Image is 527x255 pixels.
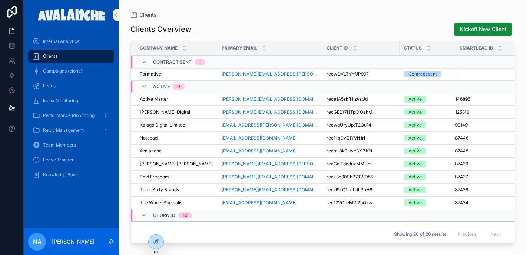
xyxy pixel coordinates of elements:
[222,45,257,51] span: Primary Email
[404,71,451,77] a: Contract sent
[140,187,213,193] a: ThreeSixty Brands
[455,71,460,77] span: --
[408,109,422,115] div: Active
[327,148,395,154] a: recmjOk9nwe3iSZKN
[140,122,185,128] span: Kalago Digital Limited
[327,187,372,193] span: recU9kQ1mfLJLPuH6
[43,172,78,178] span: Knowledge Base
[327,109,395,115] a: recGEDf7HTpQjOzhM
[404,187,451,193] a: Active
[140,135,158,141] span: Notepad
[408,122,422,128] div: Active
[222,200,318,206] a: [EMAIL_ADDRESS][DOMAIN_NAME]
[455,174,522,180] a: 87437
[455,161,468,167] span: 87439
[404,135,451,141] a: Active
[140,96,213,102] a: Active Matter
[455,71,522,77] a: --
[140,71,161,77] span: Formative
[43,113,95,118] span: Performance Monitoring
[28,94,114,107] a: Inbox Monitoring
[183,212,188,218] div: 10
[222,122,318,128] a: [EMAIL_ADDRESS][PERSON_NAME][DOMAIN_NAME]
[140,135,213,141] a: Notepad
[327,187,395,193] a: recU9kQ1mfLJLPuH6
[327,174,395,180] a: recL3o90ShBZ1WD55
[327,161,372,167] span: recGolEdcduxMMHet
[140,174,213,180] a: Bold Freedom
[140,200,213,206] a: The Wheel Specialist
[327,148,372,154] span: recmjOk9nwe3iSZKN
[327,109,372,115] span: recGEDf7HTpQjOzhM
[28,50,114,63] a: Clients
[408,225,427,231] div: Churned
[222,161,318,167] a: [PERSON_NAME][EMAIL_ADDRESS][PERSON_NAME][PERSON_NAME][DOMAIN_NAME]
[460,26,506,33] span: Kickoff New Client
[455,200,468,206] span: 87434
[43,38,79,44] span: Internal Analytics
[222,71,318,77] a: [PERSON_NAME][EMAIL_ADDRESS][PERSON_NAME][DOMAIN_NAME]
[394,231,446,237] span: Showing 20 of 20 results
[43,83,56,89] span: Leads
[327,174,373,180] span: recL3o90ShBZ1WD55
[28,35,114,48] a: Internal Analytics
[28,109,114,122] a: Performance Monitoring
[140,161,213,167] a: [PERSON_NAME] [PERSON_NAME]
[327,200,395,206] a: rec12VCIIeMW2bOzw
[455,109,469,115] span: 125816
[327,122,371,128] span: recwqUryUptT2Ou14
[455,148,522,154] a: 87445
[222,174,318,180] a: [PERSON_NAME][EMAIL_ADDRESS][DOMAIN_NAME]
[327,45,348,51] span: Client ID
[327,200,372,206] span: rec12VCIIeMW2bOzw
[460,45,493,51] span: Smartlead ID
[404,96,451,103] a: Active
[130,24,192,34] h1: Clients Overview
[140,109,213,115] a: [PERSON_NAME] Digital
[327,135,395,141] a: rec1IlqOvZ1YVN1rj
[28,168,114,181] a: Knowledge Base
[28,138,114,152] a: Team Members
[140,96,168,102] span: Active Matter
[222,96,318,102] a: [PERSON_NAME][EMAIL_ADDRESS][DOMAIN_NAME]
[404,161,451,167] a: Active
[140,71,213,77] a: Formative
[454,23,512,36] button: Kickoff New Client
[404,199,451,206] a: Active
[327,96,395,102] a: rece1A5skfHIzvsUd
[327,96,368,102] span: rece1A5skfHIzvsUd
[43,127,84,133] span: Reply Management
[222,187,318,193] a: [PERSON_NAME][EMAIL_ADDRESS][DOMAIN_NAME]
[222,109,318,115] a: [PERSON_NAME][EMAIL_ADDRESS][DOMAIN_NAME]
[455,96,522,102] a: 146895
[199,59,201,65] div: 1
[455,122,522,128] a: 99149
[177,84,180,90] div: 9
[153,84,170,90] span: Active
[404,122,451,128] a: Active
[455,135,468,141] span: 87446
[222,200,297,206] a: [EMAIL_ADDRESS][DOMAIN_NAME]
[28,124,114,137] a: Reply Management
[455,109,522,115] a: 125816
[404,45,422,51] span: Status
[222,148,318,154] a: [EMAIL_ADDRESS][DOMAIN_NAME]
[28,79,114,93] a: Leads
[43,68,82,74] span: Campaigns (clone)
[140,174,169,180] span: Bold Freedom
[408,96,422,103] div: Active
[327,135,365,141] span: rec1IlqOvZ1YVN1rj
[43,98,78,104] span: Inbox Monitoring
[404,109,451,115] a: Active
[140,109,190,115] span: [PERSON_NAME] Digital
[33,237,42,246] span: NA
[408,71,437,77] div: Contract sent
[455,96,470,102] span: 146895
[222,148,297,154] a: [EMAIL_ADDRESS][DOMAIN_NAME]
[43,142,76,148] span: Team Members
[455,122,468,128] span: 99149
